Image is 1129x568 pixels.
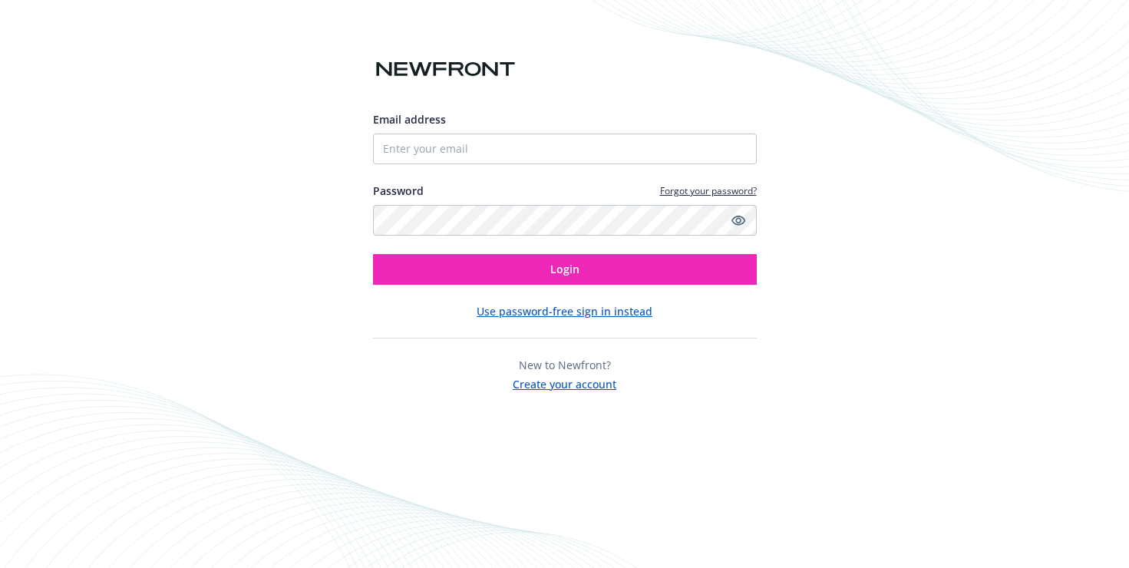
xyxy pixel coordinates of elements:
span: New to Newfront? [519,358,611,372]
a: Show password [729,211,748,230]
label: Password [373,183,424,199]
button: Use password-free sign in instead [477,303,652,319]
span: Email address [373,112,446,127]
button: Create your account [513,373,616,392]
a: Forgot your password? [660,184,757,197]
input: Enter your password [373,205,757,236]
input: Enter your email [373,134,757,164]
img: Newfront logo [373,56,518,83]
button: Login [373,254,757,285]
span: Login [550,262,579,276]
